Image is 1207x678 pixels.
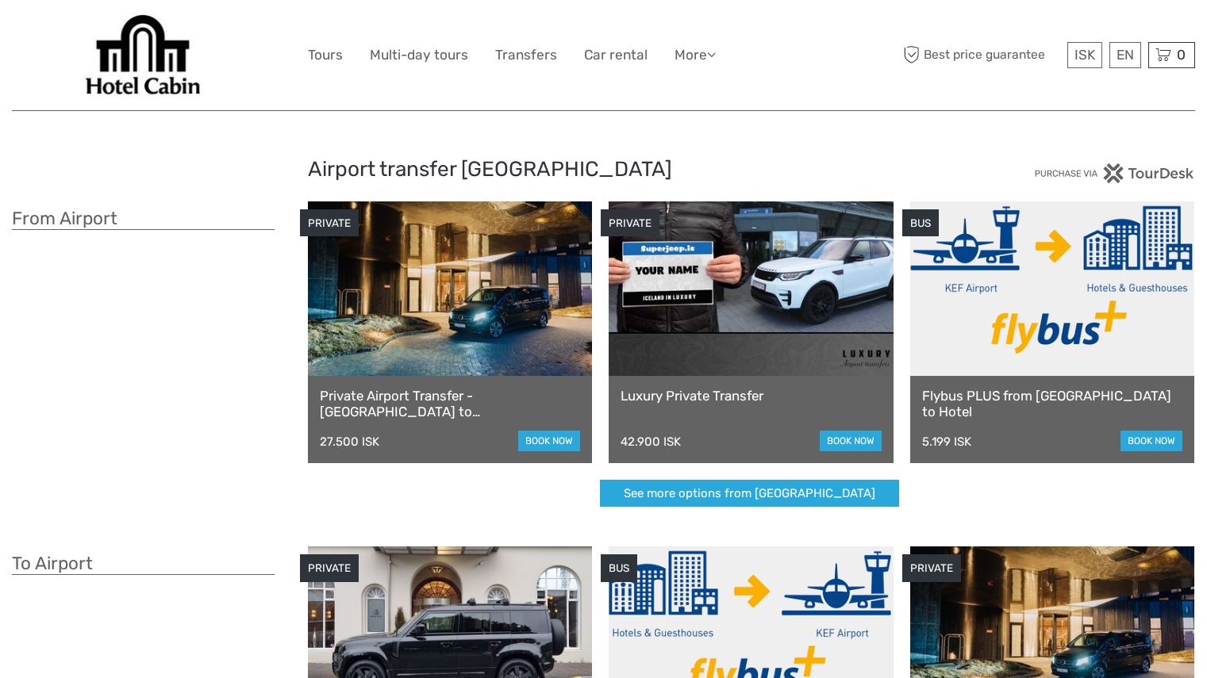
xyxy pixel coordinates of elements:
span: 0 [1174,47,1188,63]
a: book now [1121,431,1182,451]
div: PRIVATE [300,554,359,582]
a: Multi-day tours [370,44,468,67]
div: 27.500 ISK [320,435,379,449]
a: Tours [308,44,343,67]
a: Flybus PLUS from [GEOGRAPHIC_DATA] to Hotel [922,388,1182,420]
a: Transfers [495,44,557,67]
div: BUS [902,209,939,237]
h3: To Airport [12,553,275,575]
a: See more options from [GEOGRAPHIC_DATA] [600,480,899,508]
a: book now [820,431,882,451]
div: 5.199 ISK [922,435,971,449]
img: Our services [81,12,206,98]
div: 42.900 ISK [621,435,681,449]
div: PRIVATE [601,209,659,237]
a: Private Airport Transfer - [GEOGRAPHIC_DATA] to [GEOGRAPHIC_DATA] [320,388,580,420]
div: PRIVATE [300,209,359,237]
div: BUS [601,554,637,582]
span: Best price guarantee [899,42,1063,68]
a: book now [518,431,580,451]
a: Car rental [584,44,648,67]
h3: From Airport [12,208,275,230]
img: PurchaseViaTourDesk.png [1034,163,1195,183]
div: EN [1109,42,1141,68]
span: ISK [1074,47,1095,63]
h2: Airport transfer [GEOGRAPHIC_DATA] [308,157,900,182]
a: More [675,44,716,67]
div: PRIVATE [902,554,961,582]
a: Luxury Private Transfer [621,388,881,404]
